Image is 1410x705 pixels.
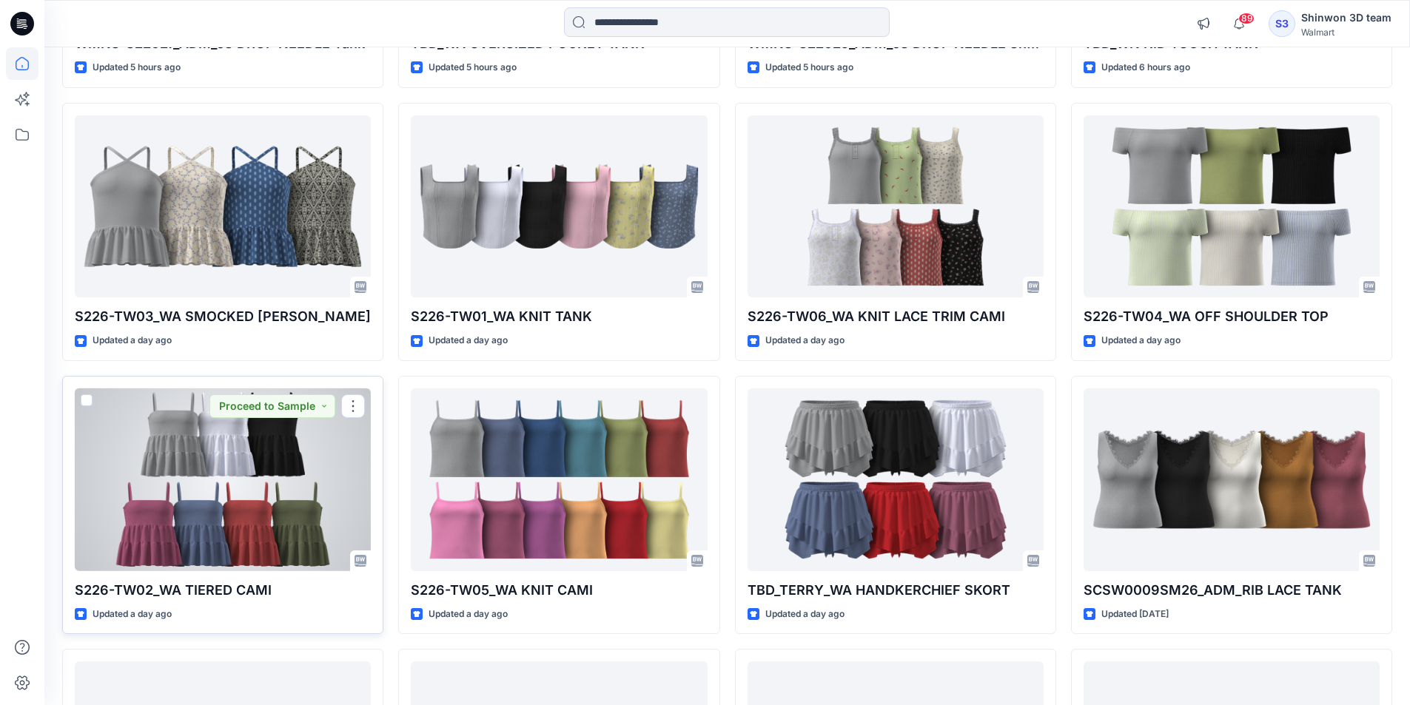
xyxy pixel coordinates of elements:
p: Updated 6 hours ago [1101,60,1190,75]
p: Updated a day ago [429,607,508,622]
p: Updated 5 hours ago [429,60,517,75]
a: S226-TW05_WA KNIT CAMI [411,388,707,571]
a: TBD_TERRY_WA HANDKERCHIEF SKORT [748,388,1044,571]
p: Updated 5 hours ago [765,60,853,75]
p: Updated 5 hours ago [93,60,181,75]
a: S226-TW03_WA SMOCKED HALTER CAMI [75,115,371,298]
p: Updated a day ago [1101,333,1181,348]
p: Updated a day ago [429,333,508,348]
p: Updated a day ago [93,607,172,622]
a: S226-TW04_WA OFF SHOULDER TOP [1084,115,1380,298]
p: S226-TW02_WA TIERED CAMI [75,580,371,601]
a: S226-TW06_WA KNIT LACE TRIM CAMI [748,115,1044,298]
p: S226-TW01_WA KNIT TANK [411,306,707,327]
p: Updated a day ago [765,607,845,622]
div: Shinwon 3D team [1301,9,1391,27]
p: Updated [DATE] [1101,607,1169,622]
p: TBD_TERRY_WA HANDKERCHIEF SKORT [748,580,1044,601]
p: S226-TW03_WA SMOCKED [PERSON_NAME] [75,306,371,327]
a: SCSW0009SM26_ADM_RIB LACE TANK [1084,388,1380,571]
p: SCSW0009SM26_ADM_RIB LACE TANK [1084,580,1380,601]
div: Walmart [1301,27,1391,38]
p: S226-TW04_WA OFF SHOULDER TOP [1084,306,1380,327]
a: S226-TW01_WA KNIT TANK [411,115,707,298]
div: S3 [1269,10,1295,37]
a: S226-TW02_WA TIERED CAMI [75,388,371,571]
p: S226-TW06_WA KNIT LACE TRIM CAMI [748,306,1044,327]
span: 89 [1238,13,1255,24]
p: S226-TW05_WA KNIT CAMI [411,580,707,601]
p: Updated a day ago [765,333,845,348]
p: Updated a day ago [93,333,172,348]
